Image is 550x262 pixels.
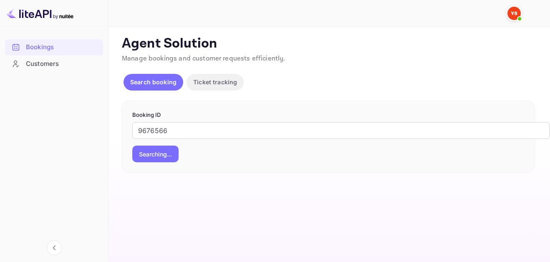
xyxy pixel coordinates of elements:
[122,54,285,63] span: Manage bookings and customer requests efficiently.
[5,39,103,55] div: Bookings
[5,39,103,55] a: Bookings
[7,7,73,20] img: LiteAPI logo
[26,43,99,52] div: Bookings
[132,111,525,119] p: Booking ID
[507,7,521,20] img: Yandex Support
[26,59,99,69] div: Customers
[132,122,550,139] input: Enter Booking ID (e.g., 63782194)
[122,35,535,52] p: Agent Solution
[130,78,177,86] p: Search booking
[5,56,103,72] div: Customers
[47,240,62,255] button: Collapse navigation
[193,78,237,86] p: Ticket tracking
[132,146,179,162] button: Searching...
[5,56,103,71] a: Customers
